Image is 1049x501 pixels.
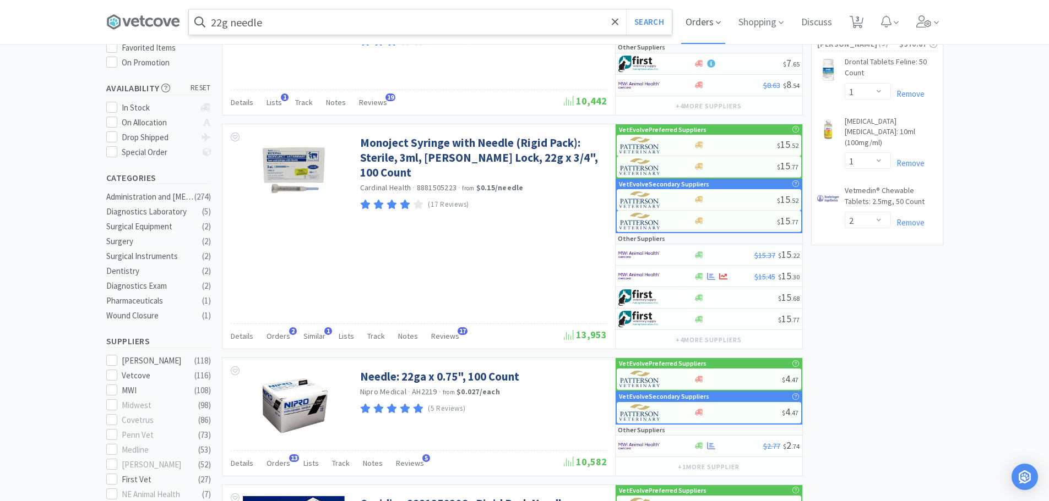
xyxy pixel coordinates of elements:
span: $ [777,196,780,205]
div: ( 86 ) [198,414,211,427]
div: Penn Vet [122,428,190,442]
p: (5 Reviews) [428,403,465,415]
div: ( 116 ) [194,369,211,382]
div: ( 5 ) [202,205,211,218]
span: 8881505223 [417,183,457,192]
span: . 68 [791,294,800,302]
input: Search by item, sku, manufacturer, ingredient, size... [189,9,672,35]
span: $ [783,81,786,90]
span: $ [778,251,781,260]
span: . 47 [790,376,798,384]
h5: Suppliers [106,335,211,348]
span: 15 [777,159,798,172]
a: 3 [845,19,868,29]
a: Remove [891,217,925,228]
img: 67d67680309e4a0bb49a5ff0391dcc42_6.png [618,311,660,327]
span: 5 [422,454,430,462]
img: f5e969b455434c6296c6d81ef179fa71_3.png [619,158,661,175]
span: 1 [324,327,332,335]
a: Remove [891,89,925,99]
span: $ [782,409,785,417]
p: VetEvolve Secondary Suppliers [619,179,709,189]
span: Details [231,458,253,468]
span: . 52 [790,141,798,150]
div: ( 2 ) [202,265,211,278]
span: from [443,388,455,396]
div: Medline [122,443,190,456]
span: . 77 [790,218,798,226]
span: 15 [778,248,800,261]
p: Other Suppliers [618,425,665,435]
img: 3ededc8ca37c4e44ba4886124ccba82b_49034.jpeg [817,118,839,140]
div: ( 2 ) [202,250,211,263]
div: [PERSON_NAME] [122,458,190,471]
a: Monoject Syringe with Needle (Rigid Pack): Sterile, 3ml, [PERSON_NAME] Lock, 22g x 3/4", 100 Count [360,135,604,180]
span: · [408,387,410,397]
a: Drontal Tablets Feline: 50 Count [845,57,937,82]
span: $ [782,376,785,384]
button: +4more suppliers [670,98,747,114]
span: 15 [778,312,800,325]
button: +1more supplier [672,459,744,475]
span: · [412,183,415,192]
span: 17 [458,327,468,335]
span: Orders [267,458,290,468]
span: · [458,183,460,192]
a: [MEDICAL_DATA] [MEDICAL_DATA]: 10ml (100mg/ml) [845,116,937,153]
p: VetEvolve Secondary Suppliers [619,391,709,401]
div: Wound Closure [106,309,195,322]
img: 219e04244c5f4cd1b8d024c8f50c4263_286014.jpeg [817,188,839,210]
span: Reviews [359,97,387,107]
a: Cardinal Health [360,183,411,192]
span: from [462,184,474,192]
p: Other Suppliers [618,233,665,244]
div: MWI [122,384,190,397]
span: $ [777,218,780,226]
span: 2 [289,327,297,335]
div: First Vet [122,473,190,486]
span: $ [777,163,780,171]
div: Covetrus [122,414,190,427]
span: 10,582 [564,455,607,468]
div: Administration and [MEDICAL_DATA] [106,190,195,203]
div: Special Order [122,146,195,159]
div: Surgical Instruments [106,250,195,263]
div: ( 274 ) [194,190,211,203]
span: 8 [783,78,800,91]
span: $ [783,60,786,68]
span: 19 [385,93,395,101]
span: . 47 [790,409,798,417]
span: Details [231,331,253,341]
div: Drop Shipped [122,131,195,144]
img: f5e969b455434c6296c6d81ef179fa71_3.png [619,371,661,387]
span: 4 [782,405,798,418]
a: Discuss [797,18,836,27]
span: $ [778,316,781,324]
span: . 77 [791,316,800,324]
span: $8.63 [763,80,780,90]
img: f5e969b455434c6296c6d81ef179fa71_3.png [619,404,661,421]
div: ( 73 ) [198,428,211,442]
div: [PERSON_NAME] [122,354,190,367]
p: VetEvolve Preferred Suppliers [619,124,706,135]
span: Similar [303,331,325,341]
p: VetEvolve Preferred Suppliers [619,358,706,368]
div: ( 27 ) [198,473,211,486]
span: $ [777,141,780,150]
span: Notes [363,458,383,468]
span: 4 [782,372,798,385]
strong: $0.15 / needle [476,183,524,192]
span: $ [778,273,781,281]
span: 15 [777,193,798,206]
div: Midwest [122,399,190,412]
span: Orders [267,331,290,341]
div: Pharmaceuticals [106,294,195,307]
span: 1 [281,93,289,101]
span: AH2219 [412,387,437,397]
img: 0a14ef826daf4f978de53355f913b54b_632603.jpeg [817,59,839,81]
div: Vetcove [122,369,190,382]
a: Needle: 22ga x 0.75", 100 Count [360,369,519,384]
div: In Stock [122,101,195,114]
div: ( 98 ) [198,399,211,412]
span: 15 [778,269,800,282]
